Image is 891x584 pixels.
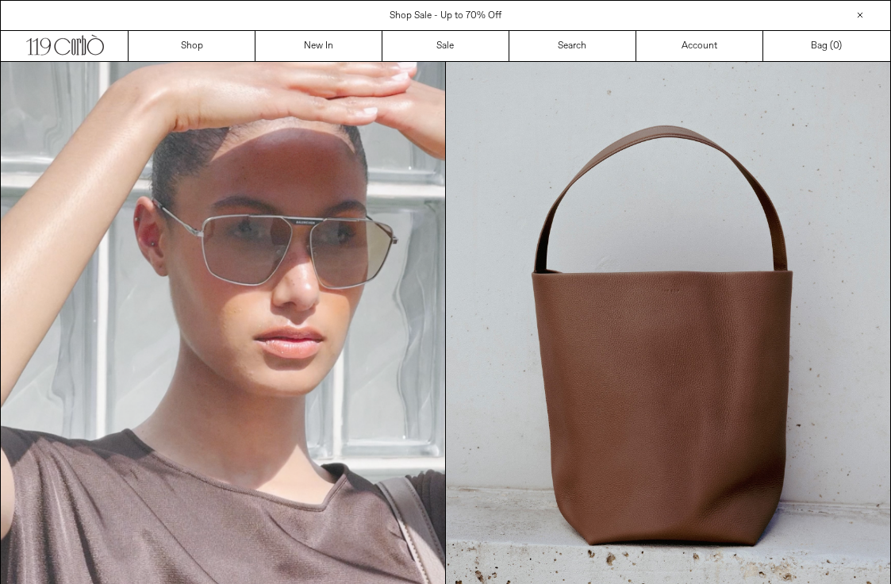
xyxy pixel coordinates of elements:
span: 0 [833,40,839,52]
a: Sale [382,31,509,61]
a: Search [509,31,636,61]
a: New In [255,31,382,61]
a: Shop Sale - Up to 70% Off [390,10,501,22]
a: Shop [129,31,255,61]
a: Bag () [763,31,890,61]
a: Account [636,31,763,61]
span: ) [833,39,842,53]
